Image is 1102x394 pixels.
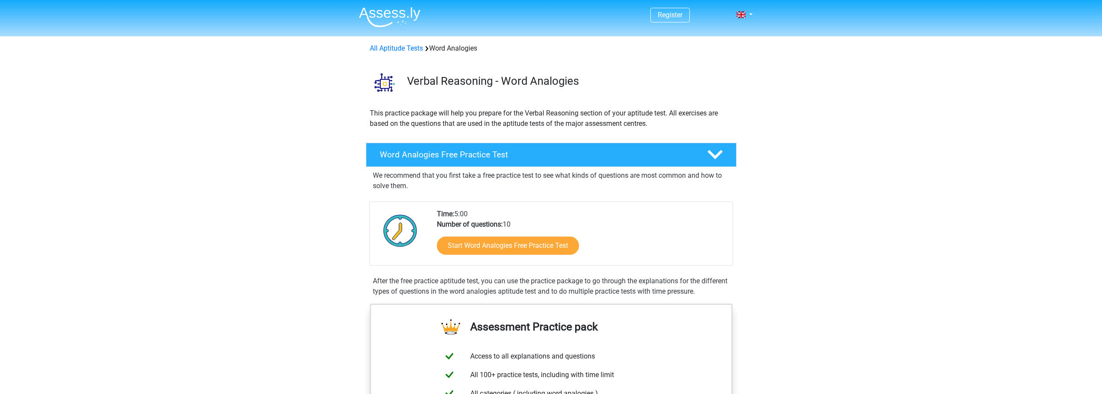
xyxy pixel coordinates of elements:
[366,43,736,54] div: Word Analogies
[407,74,730,88] h3: Verbal Reasoning - Word Analogies
[658,11,682,19] a: Register
[380,150,693,160] h4: Word Analogies Free Practice Test
[437,220,503,228] b: Number of questions:
[430,209,732,265] div: 5:00 10
[370,44,423,52] a: All Aptitude Tests
[359,7,420,27] img: Assessly
[378,209,422,252] img: Clock
[366,64,403,101] img: word analogies
[369,276,733,297] div: After the free practice aptitude test, you can use the practice package to go through the explana...
[437,210,454,218] b: Time:
[437,237,579,255] a: Start Word Analogies Free Practice Test
[370,108,733,129] p: This practice package will help you prepare for the Verbal Reasoning section of your aptitude tes...
[362,143,740,167] a: Word Analogies Free Practice Test
[373,170,730,191] p: We recommend that you first take a free practice test to see what kinds of questions are most com...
